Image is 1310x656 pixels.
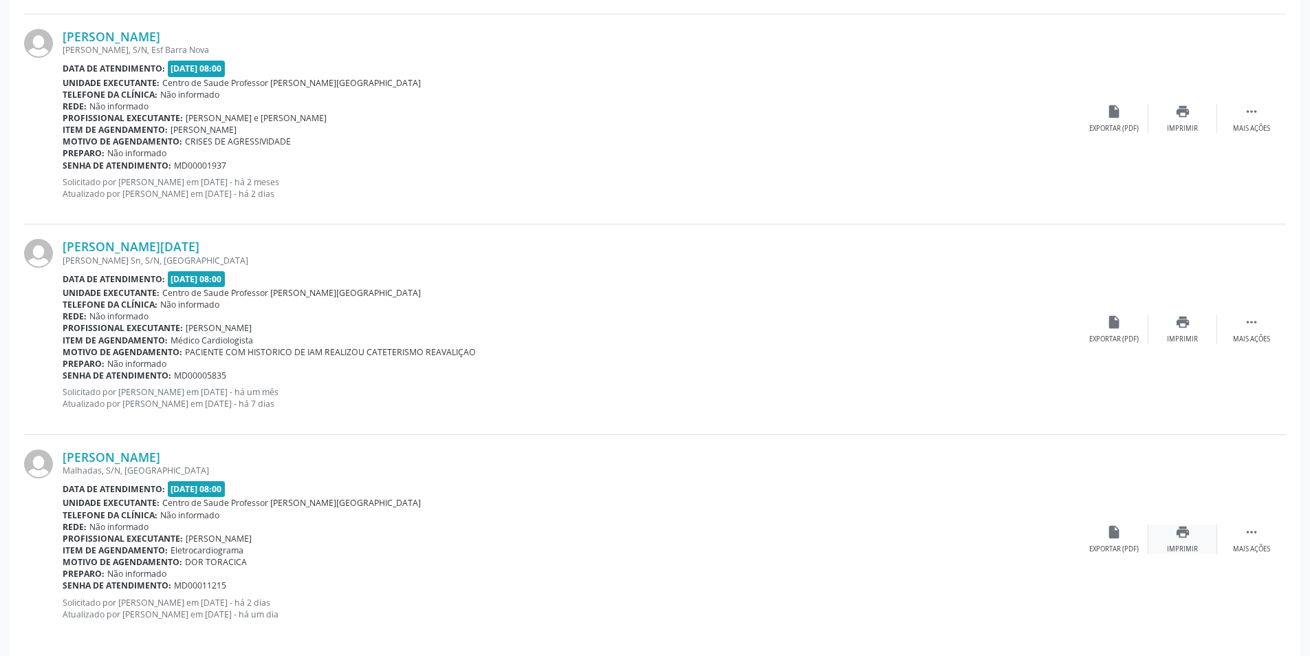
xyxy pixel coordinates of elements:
b: Rede: [63,521,87,533]
span: [DATE] 08:00 [168,481,226,497]
b: Profissional executante: [63,322,183,334]
span: Não informado [107,147,166,159]
b: Profissional executante: [63,112,183,124]
b: Senha de atendimento: [63,160,171,171]
div: Imprimir [1167,124,1198,134]
div: Malhadas, S/N, [GEOGRAPHIC_DATA] [63,465,1080,476]
b: Unidade executante: [63,77,160,89]
span: Não informado [160,509,219,521]
i:  [1244,104,1259,119]
div: [PERSON_NAME] Sn, S/N, [GEOGRAPHIC_DATA] [63,255,1080,266]
b: Item de agendamento: [63,544,168,556]
b: Motivo de agendamento: [63,346,182,358]
b: Rede: [63,310,87,322]
span: DOR TORACICA [185,556,247,568]
div: Imprimir [1167,335,1198,344]
b: Telefone da clínica: [63,299,157,310]
b: Motivo de agendamento: [63,556,182,568]
b: Senha de atendimento: [63,370,171,381]
p: Solicitado por [PERSON_NAME] em [DATE] - há um mês Atualizado por [PERSON_NAME] em [DATE] - há 7 ... [63,386,1080,410]
div: Exportar (PDF) [1089,335,1139,344]
span: Centro de Saude Professor [PERSON_NAME][GEOGRAPHIC_DATA] [162,287,421,299]
span: MD00001937 [174,160,226,171]
img: img [24,29,53,58]
img: img [24,239,53,268]
span: Não informado [160,89,219,100]
b: Rede: [63,100,87,112]
a: [PERSON_NAME] [63,29,160,44]
span: Não informado [107,568,166,580]
span: Não informado [89,100,149,112]
a: [PERSON_NAME][DATE] [63,239,199,254]
span: [PERSON_NAME] e [PERSON_NAME] [186,112,327,124]
b: Preparo: [63,568,105,580]
img: img [24,449,53,478]
div: [PERSON_NAME], S/N, Esf Barra Nova [63,44,1080,56]
span: Eletrocardiograma [171,544,243,556]
i: print [1175,104,1190,119]
b: Preparo: [63,358,105,370]
div: Imprimir [1167,544,1198,554]
span: [PERSON_NAME] [186,322,252,334]
b: Data de atendimento: [63,63,165,74]
b: Profissional executante: [63,533,183,544]
i: print [1175,315,1190,330]
b: Motivo de agendamento: [63,136,182,147]
b: Senha de atendimento: [63,580,171,591]
span: [DATE] 08:00 [168,271,226,287]
span: Não informado [107,358,166,370]
span: Não informado [89,310,149,322]
span: Centro de Saude Professor [PERSON_NAME][GEOGRAPHIC_DATA] [162,77,421,89]
i:  [1244,315,1259,330]
b: Unidade executante: [63,497,160,509]
b: Telefone da clínica: [63,89,157,100]
span: Centro de Saude Professor [PERSON_NAME][GEOGRAPHIC_DATA] [162,497,421,509]
div: Mais ações [1233,544,1270,554]
b: Data de atendimento: [63,483,165,495]
i: insert_drive_file [1106,315,1122,330]
p: Solicitado por [PERSON_NAME] em [DATE] - há 2 dias Atualizado por [PERSON_NAME] em [DATE] - há um... [63,597,1080,620]
div: Exportar (PDF) [1089,124,1139,134]
b: Data de atendimento: [63,273,165,285]
b: Item de agendamento: [63,124,168,136]
span: Não informado [160,299,219,310]
span: MD00005835 [174,370,226,381]
div: Mais ações [1233,335,1270,344]
span: [DATE] 08:00 [168,61,226,76]
span: Médico Cardiologista [171,335,253,346]
div: Mais ações [1233,124,1270,134]
span: CRISES DE AGRESSIVIDADE [185,136,291,147]
span: [PERSON_NAME] [171,124,237,136]
span: MD00011215 [174,580,226,591]
b: Preparo: [63,147,105,159]
p: Solicitado por [PERSON_NAME] em [DATE] - há 2 meses Atualizado por [PERSON_NAME] em [DATE] - há 2... [63,176,1080,200]
span: Não informado [89,521,149,533]
span: PACIENTE COM HISTORICO DE IAM REALIZOU CATETERISMO REAVALIÇAO [185,346,476,358]
i:  [1244,525,1259,540]
i: print [1175,525,1190,540]
b: Unidade executante: [63,287,160,299]
i: insert_drive_file [1106,525,1122,540]
a: [PERSON_NAME] [63,449,160,465]
div: Exportar (PDF) [1089,544,1139,554]
b: Telefone da clínica: [63,509,157,521]
b: Item de agendamento: [63,335,168,346]
i: insert_drive_file [1106,104,1122,119]
span: [PERSON_NAME] [186,533,252,544]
